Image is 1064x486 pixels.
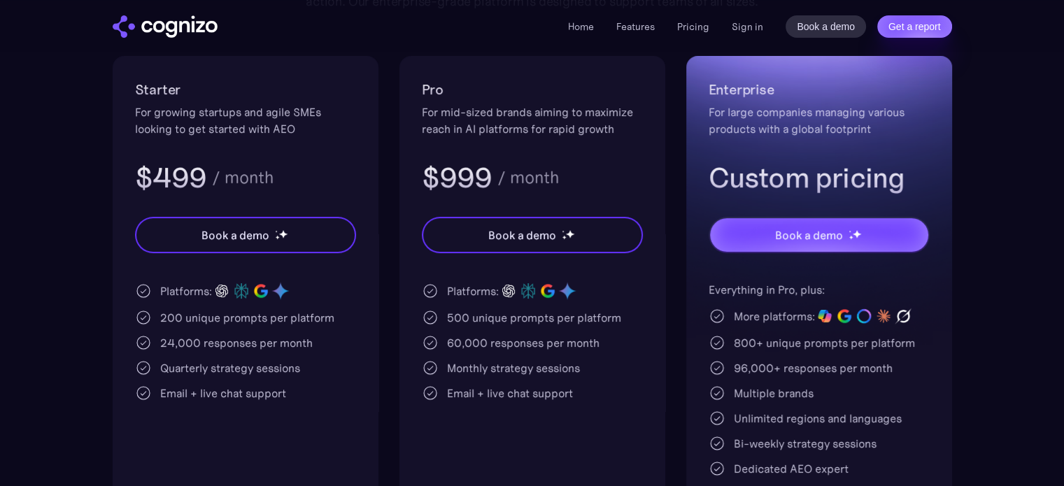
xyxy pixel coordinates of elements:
[852,229,861,238] img: star
[447,385,573,401] div: Email + live chat support
[212,169,274,186] div: / month
[447,309,621,326] div: 500 unique prompts per platform
[734,385,814,401] div: Multiple brands
[709,159,930,196] h3: Custom pricing
[562,235,567,240] img: star
[734,435,877,452] div: Bi-weekly strategy sessions
[135,217,356,253] a: Book a demostarstarstar
[616,20,655,33] a: Features
[160,309,334,326] div: 200 unique prompts per platform
[422,159,492,196] h3: $999
[877,15,952,38] a: Get a report
[497,169,559,186] div: / month
[849,230,851,232] img: star
[447,359,580,376] div: Monthly strategy sessions
[160,385,286,401] div: Email + live chat support
[135,159,207,196] h3: $499
[422,217,643,253] a: Book a demostarstarstar
[775,227,842,243] div: Book a demo
[160,334,313,351] div: 24,000 responses per month
[786,15,866,38] a: Book a demo
[278,229,288,238] img: star
[734,308,815,324] div: More platforms:
[135,78,356,101] h2: Starter
[275,235,280,240] img: star
[732,18,763,35] a: Sign in
[422,103,643,137] div: For mid-sized brands aiming to maximize reach in AI platforms for rapid growth
[734,460,849,477] div: Dedicated AEO expert
[488,227,555,243] div: Book a demo
[160,359,300,376] div: Quarterly strategy sessions
[113,15,218,38] img: cognizo logo
[709,217,930,253] a: Book a demostarstarstar
[275,230,277,232] img: star
[562,230,564,232] img: star
[734,410,902,427] div: Unlimited regions and languages
[447,334,600,351] div: 60,000 responses per month
[447,283,499,299] div: Platforms:
[734,334,915,351] div: 800+ unique prompts per platform
[709,78,930,101] h2: Enterprise
[568,20,594,33] a: Home
[677,20,709,33] a: Pricing
[709,281,930,298] div: Everything in Pro, plus:
[709,103,930,137] div: For large companies managing various products with a global footprint
[849,235,853,240] img: star
[734,359,893,376] div: 96,000+ responses per month
[422,78,643,101] h2: Pro
[160,283,212,299] div: Platforms:
[565,229,574,238] img: star
[201,227,269,243] div: Book a demo
[113,15,218,38] a: home
[135,103,356,137] div: For growing startups and agile SMEs looking to get started with AEO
